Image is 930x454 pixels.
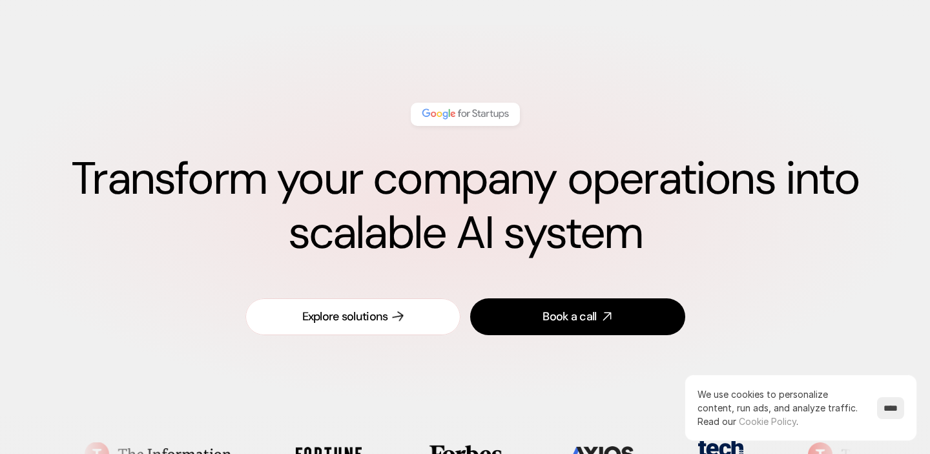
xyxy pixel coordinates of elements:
a: Book a call [470,298,685,335]
p: We use cookies to personalize content, run ads, and analyze traffic. [697,387,864,428]
h1: Transform your company operations into scalable AI system [52,152,878,260]
div: Explore solutions [302,309,388,325]
div: Book a call [542,309,596,325]
span: Read our . [697,416,798,427]
a: Cookie Policy [739,416,796,427]
a: Explore solutions [245,298,460,335]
